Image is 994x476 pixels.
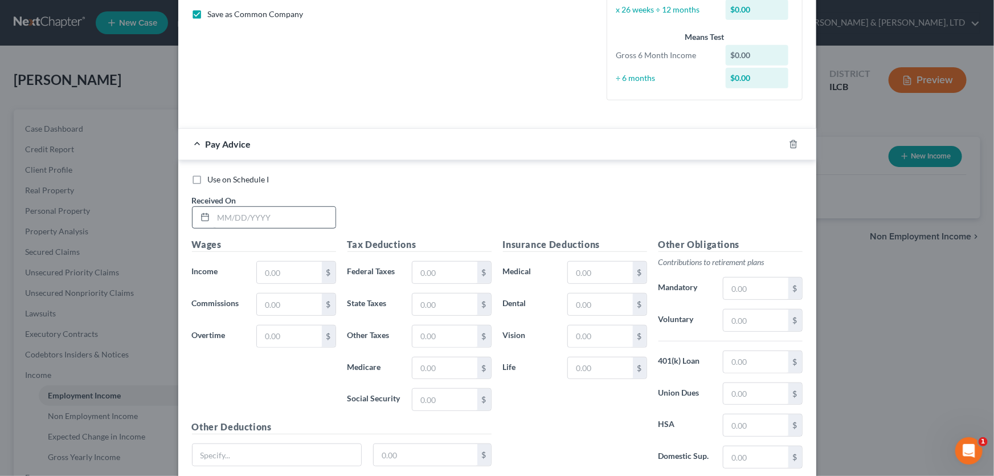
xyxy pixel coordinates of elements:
[723,383,788,405] input: 0.00
[374,444,477,466] input: 0.00
[633,294,647,315] div: $
[497,293,562,316] label: Dental
[186,325,251,348] label: Overtime
[412,389,477,410] input: 0.00
[633,262,647,283] div: $
[568,294,632,315] input: 0.00
[633,357,647,379] div: $
[788,414,802,436] div: $
[568,262,632,283] input: 0.00
[477,294,491,315] div: $
[497,325,562,348] label: Vision
[955,437,983,465] iframe: Intercom live chat
[192,420,492,434] h5: Other Deductions
[342,388,407,411] label: Social Security
[726,45,788,66] div: $0.00
[342,261,407,284] label: Federal Taxes
[788,310,802,331] div: $
[206,139,251,149] span: Pay Advice
[214,207,336,229] input: MM/DD/YYYY
[192,196,236,205] span: Received On
[723,310,788,331] input: 0.00
[723,351,788,373] input: 0.00
[611,50,721,61] div: Gross 6 Month Income
[342,357,407,380] label: Medicare
[208,9,304,19] span: Save as Common Company
[658,238,803,252] h5: Other Obligations
[342,293,407,316] label: State Taxes
[257,326,321,347] input: 0.00
[186,293,251,316] label: Commissions
[653,277,718,300] label: Mandatory
[788,351,802,373] div: $
[503,238,647,252] h5: Insurance Deductions
[347,238,492,252] h5: Tax Deductions
[412,262,477,283] input: 0.00
[658,257,803,268] p: Contributions to retirement plans
[611,4,721,15] div: x 26 weeks ÷ 12 months
[477,357,491,379] div: $
[568,326,632,347] input: 0.00
[788,446,802,468] div: $
[412,326,477,347] input: 0.00
[322,294,336,315] div: $
[477,326,491,347] div: $
[723,414,788,436] input: 0.00
[193,444,362,466] input: Specify...
[322,262,336,283] div: $
[497,261,562,284] label: Medical
[723,278,788,299] input: 0.00
[633,326,647,347] div: $
[653,309,718,332] label: Voluntary
[477,389,491,410] div: $
[342,325,407,348] label: Other Taxes
[192,266,218,276] span: Income
[192,238,336,252] h5: Wages
[477,444,491,466] div: $
[616,31,793,43] div: Means Test
[979,437,988,446] span: 1
[726,68,788,88] div: $0.00
[653,446,718,469] label: Domestic Sup.
[257,294,321,315] input: 0.00
[477,262,491,283] div: $
[497,357,562,380] label: Life
[257,262,321,283] input: 0.00
[653,414,718,437] label: HSA
[723,446,788,468] input: 0.00
[611,72,721,84] div: ÷ 6 months
[412,357,477,379] input: 0.00
[653,351,718,373] label: 401(k) Loan
[653,383,718,405] label: Union Dues
[568,357,632,379] input: 0.00
[412,294,477,315] input: 0.00
[322,326,336,347] div: $
[788,278,802,299] div: $
[788,383,802,405] div: $
[208,174,269,184] span: Use on Schedule I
